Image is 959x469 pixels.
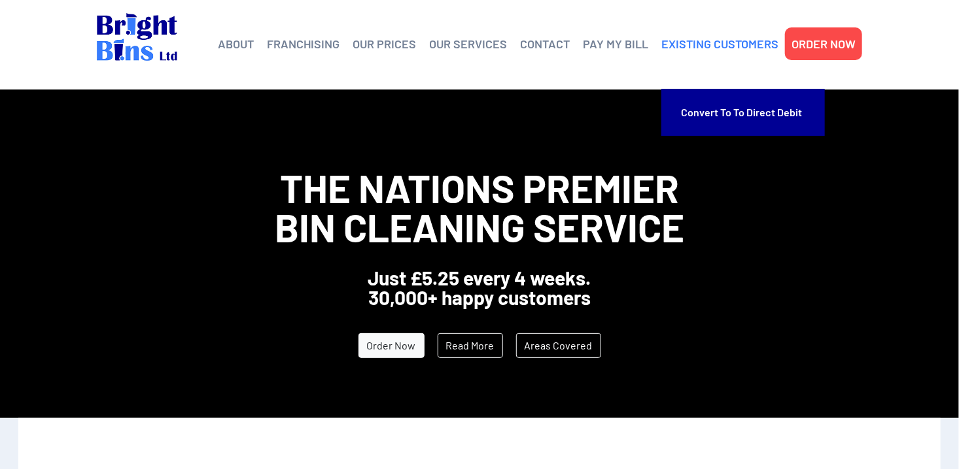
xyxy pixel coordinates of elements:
[583,34,648,54] a: PAY MY BILL
[275,164,684,250] span: The Nations Premier Bin Cleaning Service
[792,34,856,54] a: ORDER NOW
[429,34,507,54] a: OUR SERVICES
[358,333,425,358] a: Order Now
[516,333,601,358] a: Areas Covered
[438,333,503,358] a: Read More
[681,95,805,129] a: Convert to To Direct Debit
[218,34,254,54] a: ABOUT
[661,34,778,54] a: EXISTING CUSTOMERS
[353,34,416,54] a: OUR PRICES
[267,34,340,54] a: FRANCHISING
[520,34,570,54] a: CONTACT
